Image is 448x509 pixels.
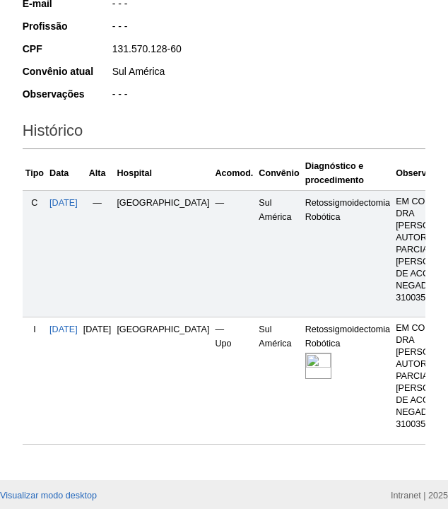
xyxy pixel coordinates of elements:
td: Retossigmoidectomia Robótica [302,190,393,317]
td: [GEOGRAPHIC_DATA] [114,317,212,444]
span: [DATE] [83,324,112,334]
td: [GEOGRAPHIC_DATA] [114,190,212,317]
div: Convênio atual [23,64,111,78]
div: I [25,322,44,337]
div: CPF [23,42,111,56]
td: — Upo [212,317,256,444]
td: Sul América [256,317,302,444]
td: Sul América [256,190,302,317]
div: Sul América [111,64,426,82]
td: Retossigmoidectomia Robótica [302,317,393,444]
div: Profissão [23,19,111,33]
th: Hospital [114,156,212,191]
a: [DATE] [49,198,78,208]
h2: Histórico [23,117,426,149]
td: — [212,190,256,317]
div: Intranet | 2025 [391,488,448,503]
div: Observações [23,87,111,101]
td: — [81,190,114,317]
div: - - - [111,19,426,37]
th: Convênio [256,156,302,191]
div: C [25,196,44,210]
a: [DATE] [49,324,78,334]
div: 131.570.128-60 [111,42,426,59]
div: - - - [111,87,426,105]
th: Alta [81,156,114,191]
th: Diagnóstico e procedimento [302,156,393,191]
th: Acomod. [212,156,256,191]
th: Data [47,156,81,191]
th: Tipo [23,156,47,191]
